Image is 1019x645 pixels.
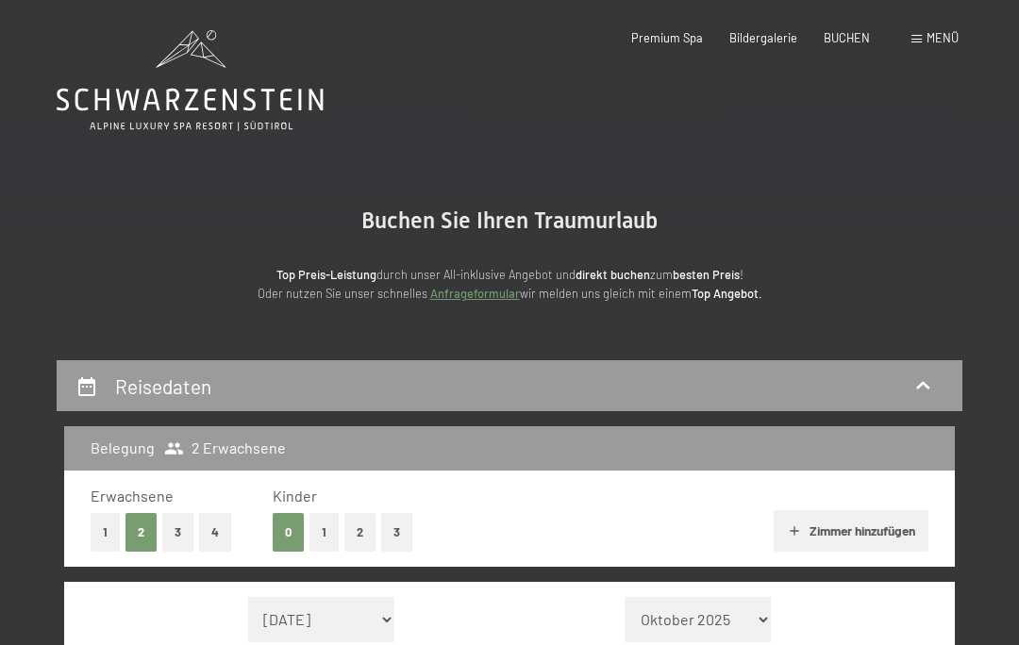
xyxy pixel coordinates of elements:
span: Kinder [273,487,317,504]
span: 2 Erwachsene [164,438,286,458]
span: Erwachsene [91,487,174,504]
button: Zimmer hinzufügen [774,510,927,552]
button: 3 [162,513,193,552]
span: Menü [927,30,959,45]
strong: direkt buchen [576,267,650,282]
button: 2 [344,513,376,552]
h2: Reisedaten [115,374,211,398]
strong: Top Angebot. [692,286,762,301]
button: 2 [125,513,157,552]
button: 0 [273,513,304,552]
button: 4 [199,513,231,552]
a: Bildergalerie [729,30,797,45]
a: Premium Spa [631,30,703,45]
strong: besten Preis [673,267,740,282]
button: 1 [309,513,339,552]
p: durch unser All-inklusive Angebot und zum ! Oder nutzen Sie unser schnelles wir melden uns gleich... [132,265,887,304]
a: Anfrageformular [430,286,520,301]
a: BUCHEN [824,30,870,45]
h3: Belegung [91,438,155,458]
button: 3 [381,513,412,552]
button: 1 [91,513,120,552]
strong: Top Preis-Leistung [276,267,376,282]
span: Buchen Sie Ihren Traumurlaub [361,207,658,234]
